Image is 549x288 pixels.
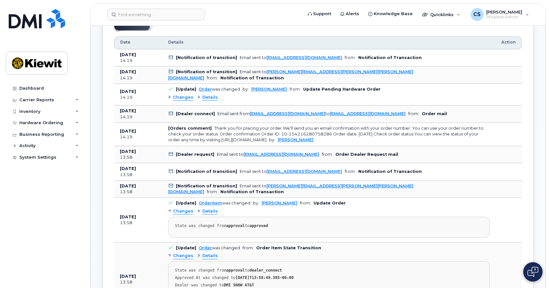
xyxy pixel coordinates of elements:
[202,253,218,259] span: Details
[430,12,454,17] span: Quicklinks
[408,111,419,116] span: from:
[120,149,136,154] b: [DATE]
[240,55,342,60] div: Email sent to
[226,223,245,228] strong: approval
[107,9,205,20] input: Find something...
[120,214,136,219] b: [DATE]
[243,245,254,250] span: from:
[236,275,294,280] strong: [DATE]T13:58:49.385-06:00
[120,154,157,160] div: 13:58
[175,223,483,228] div: State was changed from to
[120,279,157,285] div: 13:58
[120,166,136,171] b: [DATE]
[207,189,218,194] span: from:
[374,11,413,17] span: Knowledge Base
[175,283,483,288] div: Dealer was changed to
[120,69,136,74] b: [DATE]
[120,129,136,134] b: [DATE]
[220,189,284,194] b: Notification of Transaction
[176,201,196,205] b: [Update]
[168,69,413,80] div: Email sent to
[253,201,259,205] span: by:
[199,87,240,92] div: was changed
[300,201,311,205] span: from:
[176,245,196,250] b: [Update]
[207,75,218,80] span: from:
[120,134,157,140] div: 14:19
[120,94,157,100] div: 14:19
[120,189,157,195] div: 13:58
[168,126,484,143] div: Thank you for placing your order We'll send you an email confirmation with your order number. You...
[120,108,136,113] b: [DATE]
[496,36,522,49] th: Action
[336,7,364,20] a: Alerts
[486,15,522,20] span: Wireless Admin
[217,111,406,116] div: Email sent from to
[303,7,336,20] a: Support
[224,283,254,287] strong: DMI SNOW AT&T
[176,111,215,116] b: [Dealer connect]
[199,201,222,205] a: OrderItem
[176,169,237,174] b: [Notification of transition]
[303,87,380,92] b: Update Pending Hardware Order
[199,87,212,92] a: Order
[313,201,346,205] b: Update Order
[202,208,218,214] span: Details
[244,152,319,157] a: [EMAIL_ADDRESS][DOMAIN_NAME]
[249,268,282,273] strong: dealer_connect
[527,267,538,277] img: Open chat
[335,152,398,157] b: Order Dealer Request mail
[202,94,218,101] span: Details
[217,152,319,157] div: Email sent to
[266,169,342,174] a: [EMAIL_ADDRESS][DOMAIN_NAME]
[262,201,297,205] a: [PERSON_NAME]
[175,275,483,280] div: Approved At was changed to
[176,55,237,60] b: [Notification of transition]
[176,152,214,157] b: [Dealer request]
[364,7,417,20] a: Knowledge Base
[175,268,483,273] div: State was changed from to
[346,11,359,17] span: Alerts
[358,55,422,60] b: Notification of Transaction
[269,137,275,142] span: by:
[173,208,193,214] span: Changes
[120,58,157,64] div: 14:19
[176,69,237,74] b: [Notification of transition]
[168,69,413,80] a: [PERSON_NAME][EMAIL_ADDRESS][PERSON_NAME][PERSON_NAME][DOMAIN_NAME]
[250,111,325,116] a: [EMAIL_ADDRESS][DOMAIN_NAME]
[199,245,212,250] a: Order
[199,201,250,205] div: was changed
[168,184,413,194] a: [PERSON_NAME][EMAIL_ADDRESS][PERSON_NAME][PERSON_NAME][DOMAIN_NAME]
[345,55,356,60] span: from:
[168,126,212,131] b: [Orders comment]
[176,87,196,92] b: [Update]
[278,137,313,142] a: [PERSON_NAME]
[120,172,157,178] div: 13:58
[120,52,136,57] b: [DATE]
[120,274,136,279] b: [DATE]
[358,169,422,174] b: Notification of Transaction
[168,39,184,45] span: Details
[486,9,522,15] span: [PERSON_NAME]
[120,39,130,45] span: Date
[313,11,331,17] span: Support
[256,245,321,250] b: Order Item State Transition
[120,114,157,120] div: 14:19
[422,111,447,116] b: Order mail
[168,184,413,194] div: Email sent to
[220,75,284,80] b: Notification of Transaction
[243,87,249,92] span: by:
[345,169,356,174] span: from:
[120,75,157,81] div: 14:19
[251,87,287,92] a: [PERSON_NAME]
[176,184,237,188] b: [Notification of transition]
[330,111,406,116] a: [EMAIL_ADDRESS][DOMAIN_NAME]
[120,89,136,94] b: [DATE]
[322,152,333,157] span: from:
[240,169,342,174] div: Email sent to
[473,11,481,18] span: CS
[199,245,240,250] div: was changed
[266,55,342,60] a: [EMAIL_ADDRESS][DOMAIN_NAME]
[120,220,157,226] div: 13:58
[418,8,465,21] div: Quicklinks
